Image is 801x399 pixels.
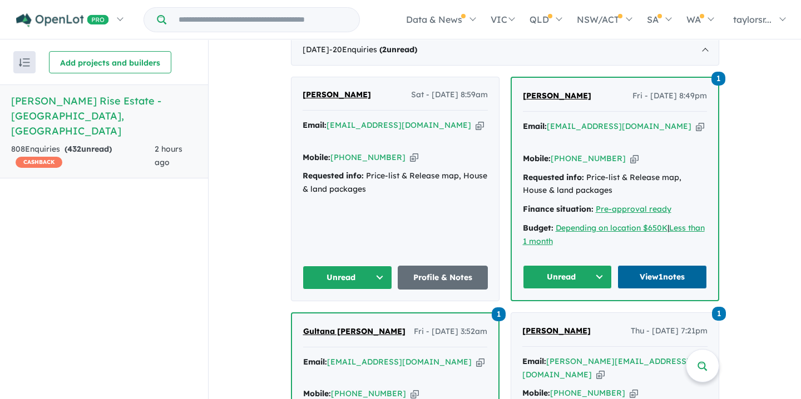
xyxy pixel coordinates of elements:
span: 1 [711,72,725,86]
span: 432 [67,144,81,154]
button: Add projects and builders [49,51,171,73]
span: Thu - [DATE] 7:21pm [631,325,708,338]
button: Copy [476,356,484,368]
strong: Email: [522,356,546,366]
a: 1 [711,71,725,86]
span: - 20 Enquir ies [329,44,417,54]
span: 2 [382,44,387,54]
div: Price-list & Release map, House & land packages [523,171,707,198]
span: Sat - [DATE] 8:59am [411,88,488,102]
span: Gultana [PERSON_NAME] [303,326,406,336]
button: Copy [630,153,639,164]
a: [PERSON_NAME][EMAIL_ADDRESS][DOMAIN_NAME] [522,356,690,380]
a: [EMAIL_ADDRESS][DOMAIN_NAME] [327,120,471,130]
span: [PERSON_NAME] [522,326,591,336]
a: [PERSON_NAME] [523,89,591,103]
strong: ( unread) [65,144,112,154]
strong: Finance situation: [523,204,594,214]
span: [PERSON_NAME] [303,89,371,99]
input: Try estate name, suburb, builder or developer [169,8,357,32]
strong: Email: [523,121,547,131]
strong: Mobile: [523,153,551,163]
a: Less than 1 month [523,223,705,246]
a: Depending on location $650K [556,223,667,233]
span: [PERSON_NAME] [523,91,591,101]
div: | [523,222,707,248]
a: [PERSON_NAME] [522,325,591,338]
button: Copy [696,121,704,132]
span: 1 [492,307,506,321]
span: 2 hours ago [155,144,182,167]
button: Copy [410,152,418,163]
strong: Email: [303,357,327,367]
a: [PHONE_NUMBER] [331,388,406,398]
a: [EMAIL_ADDRESS][DOMAIN_NAME] [327,357,472,367]
a: [PHONE_NUMBER] [551,153,626,163]
strong: Requested info: [523,172,584,182]
div: [DATE] [291,34,719,66]
a: [EMAIL_ADDRESS][DOMAIN_NAME] [547,121,691,131]
strong: Mobile: [303,152,330,162]
a: [PHONE_NUMBER] [550,388,625,398]
strong: Email: [303,120,327,130]
span: Fri - [DATE] 3:52am [414,325,487,338]
a: 1 [712,306,726,321]
span: CASHBACK [16,157,62,168]
strong: Mobile: [522,388,550,398]
a: Pre-approval ready [596,204,671,214]
strong: Budget: [523,223,553,233]
a: [PHONE_NUMBER] [330,152,406,162]
button: Unread [523,265,612,289]
img: Openlot PRO Logo White [16,13,109,27]
button: Unread [303,266,393,290]
strong: Mobile: [303,388,331,398]
a: Gultana [PERSON_NAME] [303,325,406,338]
button: Copy [596,369,605,381]
button: Copy [476,119,484,131]
span: taylorsr... [733,14,772,25]
div: 808 Enquir ies [11,143,155,169]
a: 1 [492,306,506,321]
button: Copy [630,387,638,399]
a: Profile & Notes [398,266,488,290]
span: 1 [712,307,726,321]
span: Fri - [DATE] 8:49pm [632,89,707,103]
h5: [PERSON_NAME] Rise Estate - [GEOGRAPHIC_DATA] , [GEOGRAPHIC_DATA] [11,93,197,138]
div: Price-list & Release map, House & land packages [303,169,488,196]
a: View1notes [617,265,707,289]
strong: ( unread) [379,44,417,54]
a: [PERSON_NAME] [303,88,371,102]
img: sort.svg [19,58,30,67]
strong: Requested info: [303,171,364,181]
